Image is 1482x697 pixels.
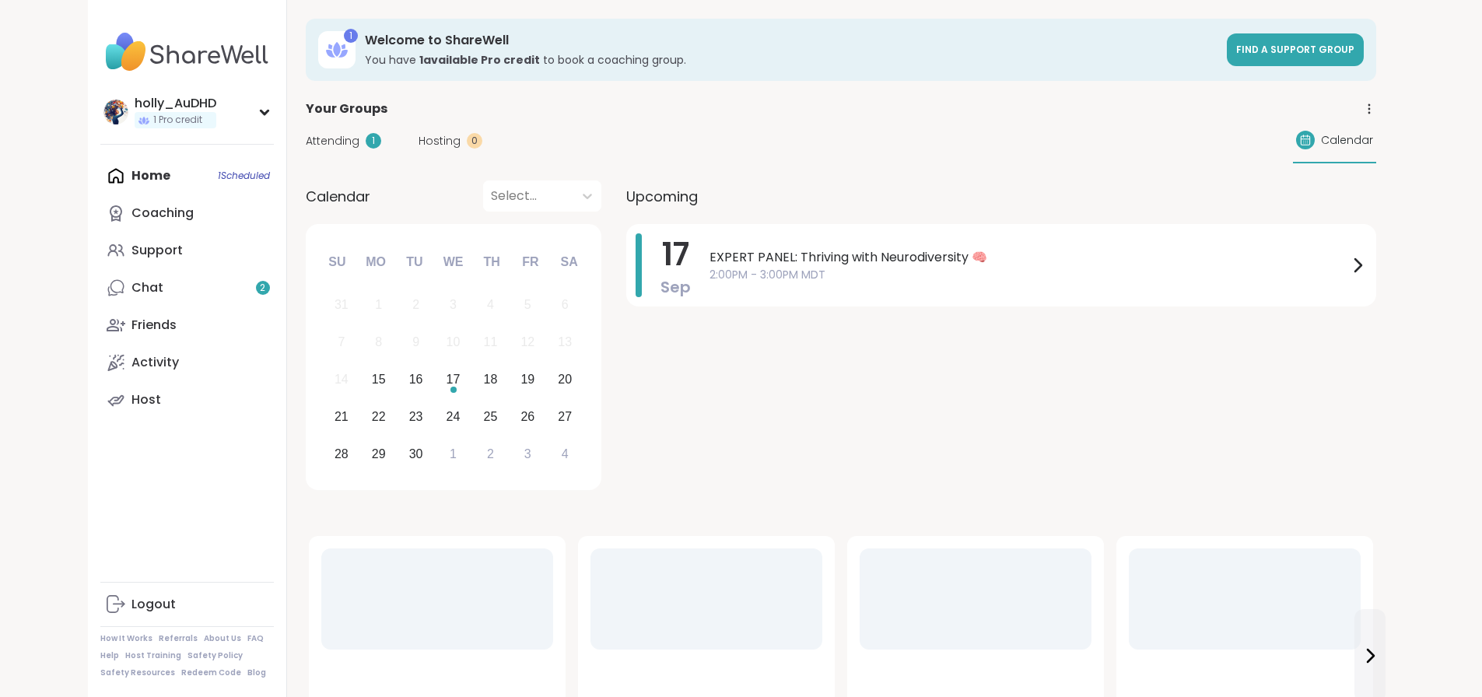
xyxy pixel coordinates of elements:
a: Safety Policy [187,650,243,661]
div: 8 [375,331,382,352]
div: Fr [513,245,548,279]
span: Attending [306,133,359,149]
div: Friends [131,317,177,334]
div: 10 [447,331,461,352]
div: 1 [344,29,358,43]
div: Logout [131,596,176,613]
div: Sa [552,245,586,279]
div: 11 [484,331,498,352]
b: 1 available Pro credit [419,52,540,68]
div: 18 [484,369,498,390]
span: Upcoming [626,186,698,207]
div: Choose Wednesday, September 17th, 2025 [436,363,470,397]
a: Support [100,232,274,269]
div: Not available Thursday, September 4th, 2025 [474,289,507,322]
div: Choose Thursday, October 2nd, 2025 [474,437,507,471]
h3: Welcome to ShareWell [365,32,1217,49]
a: About Us [204,633,241,644]
a: Blog [247,667,266,678]
div: Not available Saturday, September 13th, 2025 [548,326,582,359]
a: Host Training [125,650,181,661]
div: Host [131,391,161,408]
div: 0 [467,133,482,149]
span: 2 [260,282,265,295]
div: Choose Thursday, September 18th, 2025 [474,363,507,397]
div: Choose Tuesday, September 30th, 2025 [399,437,433,471]
div: Not available Wednesday, September 10th, 2025 [436,326,470,359]
div: 4 [562,443,569,464]
div: 4 [487,294,494,315]
div: holly_AuDHD [135,95,216,112]
a: Activity [100,344,274,381]
div: 27 [558,406,572,427]
div: Choose Saturday, September 20th, 2025 [548,363,582,397]
div: Choose Friday, October 3rd, 2025 [511,437,545,471]
span: Hosting [419,133,461,149]
span: Calendar [1321,132,1373,149]
span: Your Groups [306,100,387,118]
div: Not available Monday, September 1st, 2025 [362,289,395,322]
div: 20 [558,369,572,390]
span: Find a support group [1236,43,1354,56]
div: Not available Monday, September 8th, 2025 [362,326,395,359]
div: 2 [412,294,419,315]
span: 17 [662,233,689,276]
div: 3 [524,443,531,464]
div: 29 [372,443,386,464]
div: Not available Friday, September 12th, 2025 [511,326,545,359]
a: Coaching [100,194,274,232]
div: 1 [366,133,381,149]
div: 23 [409,406,423,427]
div: Not available Tuesday, September 2nd, 2025 [399,289,433,322]
div: Mo [359,245,393,279]
div: 16 [409,369,423,390]
span: EXPERT PANEL: Thriving with Neurodiversity 🧠 [709,248,1348,267]
div: Choose Saturday, October 4th, 2025 [548,437,582,471]
a: Logout [100,586,274,623]
div: Su [320,245,354,279]
img: ShareWell Nav Logo [100,25,274,79]
div: Tu [398,245,432,279]
div: Choose Friday, September 26th, 2025 [511,400,545,433]
div: 15 [372,369,386,390]
div: 19 [520,369,534,390]
div: Support [131,242,183,259]
div: 1 [450,443,457,464]
div: 6 [562,294,569,315]
div: 30 [409,443,423,464]
a: How It Works [100,633,152,644]
span: 1 Pro credit [153,114,202,127]
div: 26 [520,406,534,427]
a: Chat2 [100,269,274,306]
div: Th [475,245,509,279]
a: Find a support group [1227,33,1364,66]
img: holly_AuDHD [103,100,128,124]
div: Choose Sunday, September 28th, 2025 [325,437,359,471]
div: Not available Friday, September 5th, 2025 [511,289,545,322]
div: 3 [450,294,457,315]
div: 25 [484,406,498,427]
div: Not available Saturday, September 6th, 2025 [548,289,582,322]
span: Sep [660,276,691,298]
div: Chat [131,279,163,296]
div: 24 [447,406,461,427]
div: Choose Monday, September 15th, 2025 [362,363,395,397]
a: Redeem Code [181,667,241,678]
div: 5 [524,294,531,315]
a: Friends [100,306,274,344]
div: Choose Wednesday, October 1st, 2025 [436,437,470,471]
div: Choose Wednesday, September 24th, 2025 [436,400,470,433]
span: 2:00PM - 3:00PM MDT [709,267,1348,283]
div: Not available Sunday, August 31st, 2025 [325,289,359,322]
div: 17 [447,369,461,390]
div: Choose Thursday, September 25th, 2025 [474,400,507,433]
div: Choose Monday, September 22nd, 2025 [362,400,395,433]
div: Not available Wednesday, September 3rd, 2025 [436,289,470,322]
div: 22 [372,406,386,427]
span: Calendar [306,186,370,207]
div: Not available Sunday, September 7th, 2025 [325,326,359,359]
div: 14 [335,369,349,390]
div: Choose Saturday, September 27th, 2025 [548,400,582,433]
div: 1 [375,294,382,315]
div: Choose Tuesday, September 23rd, 2025 [399,400,433,433]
